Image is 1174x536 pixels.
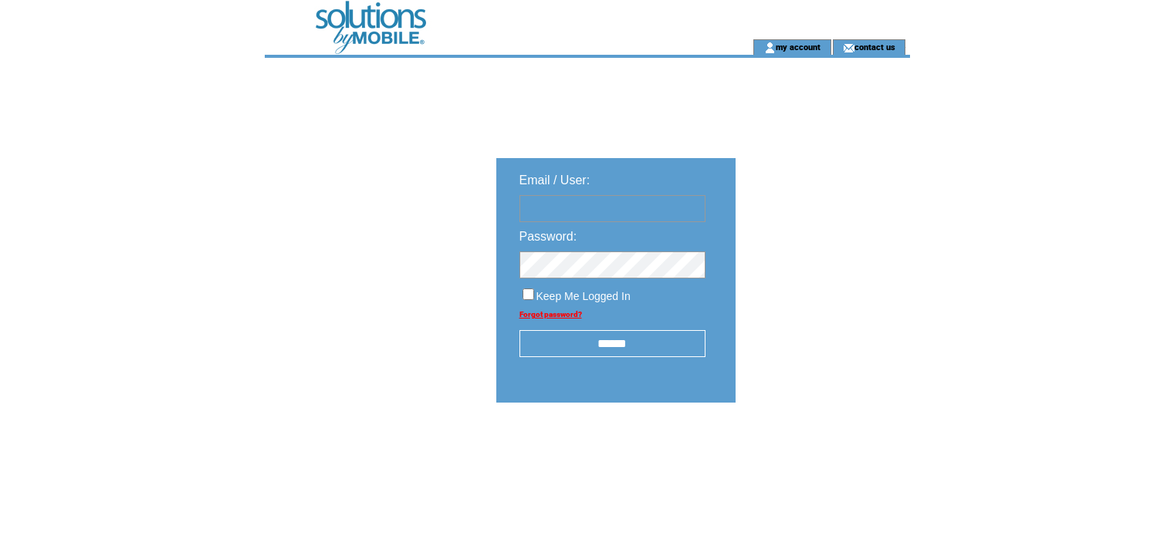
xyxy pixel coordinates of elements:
span: Password: [519,230,577,243]
a: my account [776,42,820,52]
a: contact us [854,42,895,52]
img: account_icon.gif [764,42,776,54]
span: Email / User: [519,174,590,187]
img: contact_us_icon.gif [843,42,854,54]
span: Keep Me Logged In [536,290,631,302]
img: transparent.png [780,441,858,460]
a: Forgot password? [519,310,582,319]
